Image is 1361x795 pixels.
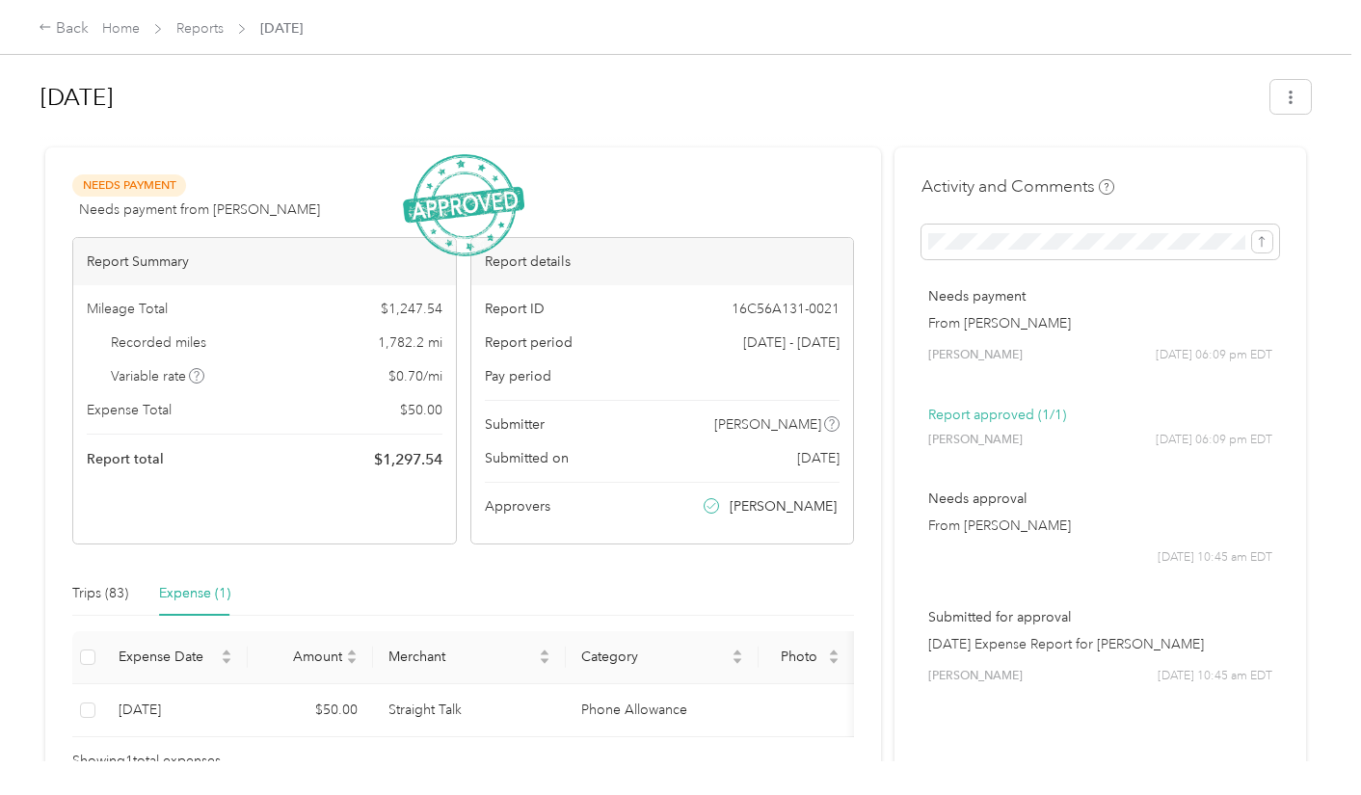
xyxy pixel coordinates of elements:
p: From [PERSON_NAME] [928,313,1272,333]
span: Submitted on [485,448,569,468]
span: Report period [485,332,573,353]
span: [PERSON_NAME] [928,668,1023,685]
span: [PERSON_NAME] [714,414,821,435]
p: Report approved (1/1) [928,405,1272,425]
span: [DATE] 10:45 am EDT [1158,549,1272,567]
span: Pay period [485,366,551,386]
span: caret-up [732,647,743,658]
img: ApprovedStamp [403,154,524,257]
span: Approvers [485,496,550,517]
span: [DATE] 06:09 pm EDT [1156,432,1272,449]
span: Merchant [388,649,535,665]
a: Home [102,20,140,37]
span: Amount [263,649,342,665]
p: [DATE] Expense Report for [PERSON_NAME] [928,634,1272,654]
span: caret-up [539,647,550,658]
div: Back [39,17,89,40]
span: [DATE] [260,18,303,39]
iframe: Everlance-gr Chat Button Frame [1253,687,1361,795]
span: Variable rate [111,366,205,386]
span: Report total [87,449,164,469]
span: $ 1,247.54 [381,299,442,319]
div: Trips (83) [72,583,128,604]
span: caret-down [732,655,743,667]
th: Amount [248,631,373,684]
span: Submitter [485,414,545,435]
span: caret-up [346,647,358,658]
span: Needs Payment [72,174,186,197]
th: Expense Date [103,631,248,684]
th: Category [566,631,759,684]
span: Expense Total [87,400,172,420]
span: [DATE] 06:09 pm EDT [1156,347,1272,364]
th: Photo [759,631,855,684]
span: 16C56A131-0021 [732,299,840,319]
span: Expense Date [119,649,217,665]
td: Phone Allowance [566,684,759,737]
span: [DATE] 10:45 am EDT [1158,668,1272,685]
span: caret-down [539,655,550,667]
p: From [PERSON_NAME] [928,516,1272,536]
span: $ 50.00 [400,400,442,420]
span: Category [581,649,728,665]
div: Expense (1) [159,583,230,604]
span: Showing 1 total expenses [72,751,221,772]
div: Report details [471,238,854,285]
th: Merchant [373,631,566,684]
div: Report Summary [73,238,456,285]
span: [PERSON_NAME] [928,432,1023,449]
p: Needs approval [928,489,1272,509]
p: Needs payment [928,286,1272,306]
span: [PERSON_NAME] [928,347,1023,364]
span: caret-down [828,655,840,667]
span: [PERSON_NAME] [730,496,837,517]
span: Photo [774,649,824,665]
span: Mileage Total [87,299,168,319]
span: [DATE] [797,448,840,468]
span: $ 1,297.54 [374,448,442,471]
span: caret-down [221,655,232,667]
h1: Aug 2025 [40,74,1257,120]
td: $50.00 [248,684,373,737]
td: 8-1-2025 [103,684,248,737]
span: caret-up [221,647,232,658]
p: Submitted for approval [928,607,1272,627]
span: $ 0.70 / mi [388,366,442,386]
td: Straight Talk [373,684,566,737]
span: [DATE] - [DATE] [743,332,840,353]
a: Reports [176,20,224,37]
span: Report ID [485,299,545,319]
h4: Activity and Comments [921,174,1114,199]
span: caret-up [828,647,840,658]
span: caret-down [346,655,358,667]
span: 1,782.2 mi [378,332,442,353]
span: Recorded miles [111,332,206,353]
span: Needs payment from [PERSON_NAME] [79,199,320,220]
